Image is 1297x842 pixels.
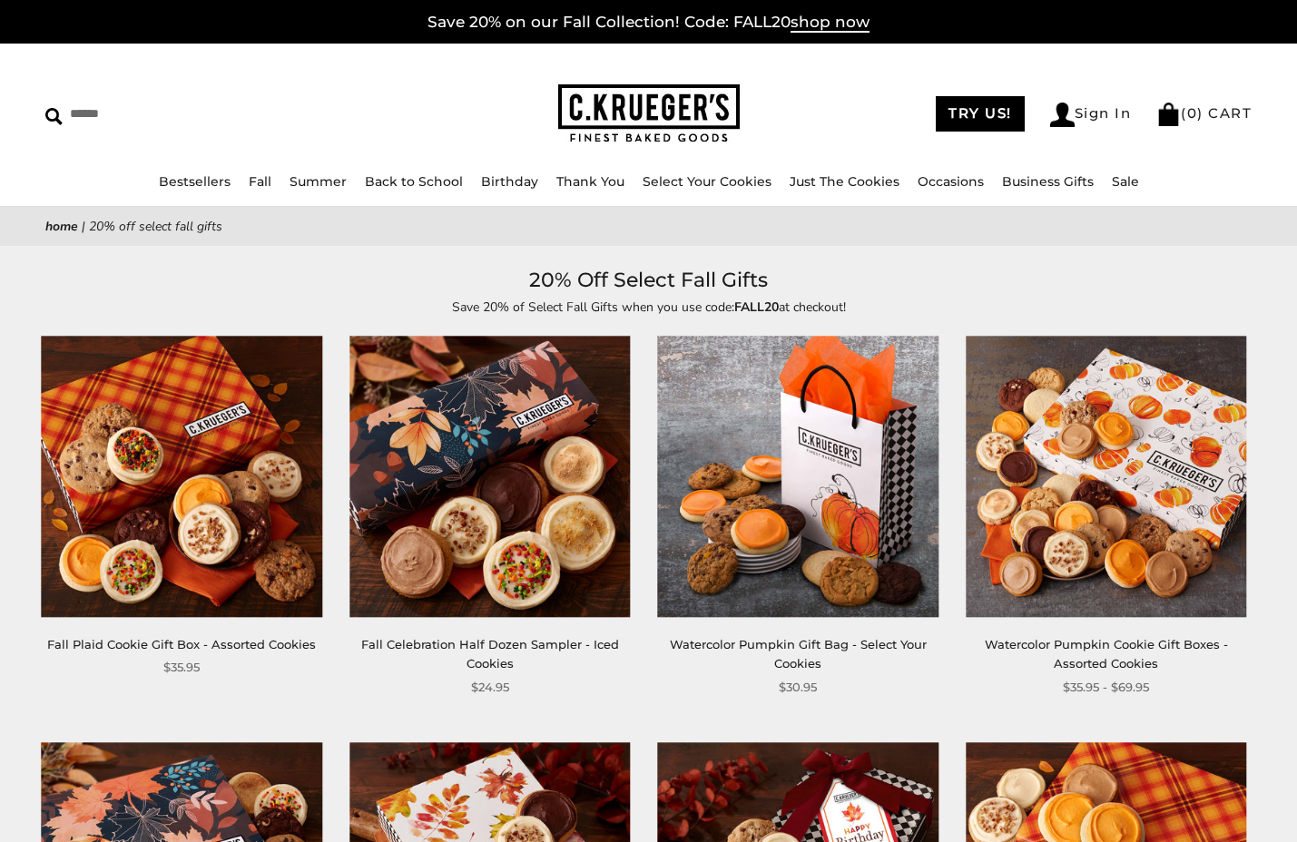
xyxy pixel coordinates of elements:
[790,173,899,190] a: Just The Cookies
[82,218,85,235] span: |
[249,173,271,190] a: Fall
[791,13,870,33] span: shop now
[1002,173,1094,190] a: Business Gifts
[159,173,231,190] a: Bestsellers
[290,173,347,190] a: Summer
[558,84,740,143] img: C.KRUEGER'S
[556,173,624,190] a: Thank You
[45,216,1252,237] nav: breadcrumbs
[936,96,1025,132] a: TRY US!
[985,637,1228,671] a: Watercolor Pumpkin Cookie Gift Boxes - Assorted Cookies
[45,218,78,235] a: Home
[45,108,63,125] img: Search
[163,658,200,677] span: $35.95
[1112,173,1139,190] a: Sale
[734,299,779,316] strong: FALL20
[966,337,1246,617] img: Watercolor Pumpkin Cookie Gift Boxes - Assorted Cookies
[1156,103,1181,126] img: Bag
[73,264,1224,297] h1: 20% Off Select Fall Gifts
[643,173,771,190] a: Select Your Cookies
[427,13,870,33] a: Save 20% on our Fall Collection! Code: FALL20shop now
[1156,104,1252,122] a: (0) CART
[361,637,619,671] a: Fall Celebration Half Dozen Sampler - Iced Cookies
[349,337,630,617] img: Fall Celebration Half Dozen Sampler - Iced Cookies
[1063,678,1149,697] span: $35.95 - $69.95
[657,337,938,617] img: Watercolor Pumpkin Gift Bag - Select Your Cookies
[1050,103,1075,127] img: Account
[1050,103,1132,127] a: Sign In
[47,637,316,651] a: Fall Plaid Cookie Gift Box - Assorted Cookies
[45,100,329,128] input: Search
[42,337,322,617] img: Fall Plaid Cookie Gift Box - Assorted Cookies
[1187,104,1198,122] span: 0
[918,173,984,190] a: Occasions
[471,678,509,697] span: $24.95
[231,297,1066,318] p: Save 20% of Select Fall Gifts when you use code: at checkout!
[365,173,463,190] a: Back to School
[779,678,817,697] span: $30.95
[481,173,538,190] a: Birthday
[89,218,222,235] span: 20% Off Select Fall Gifts
[670,637,927,671] a: Watercolor Pumpkin Gift Bag - Select Your Cookies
